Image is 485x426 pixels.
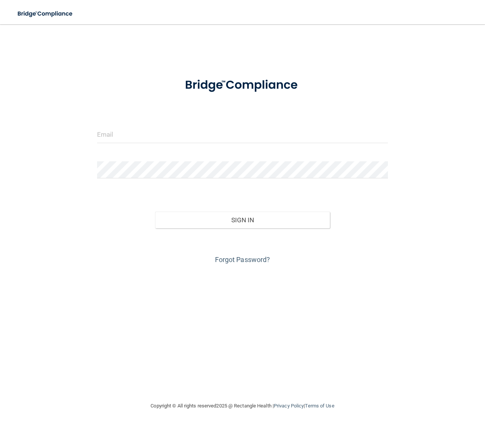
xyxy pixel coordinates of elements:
a: Forgot Password? [215,256,270,264]
div: Copyright © All rights reserved 2025 @ Rectangle Health | | [104,394,381,418]
button: Sign In [155,212,330,228]
a: Terms of Use [305,403,334,409]
input: Email [97,126,388,143]
a: Privacy Policy [274,403,304,409]
img: bridge_compliance_login_screen.278c3ca4.svg [11,6,80,22]
img: bridge_compliance_login_screen.278c3ca4.svg [173,70,312,101]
